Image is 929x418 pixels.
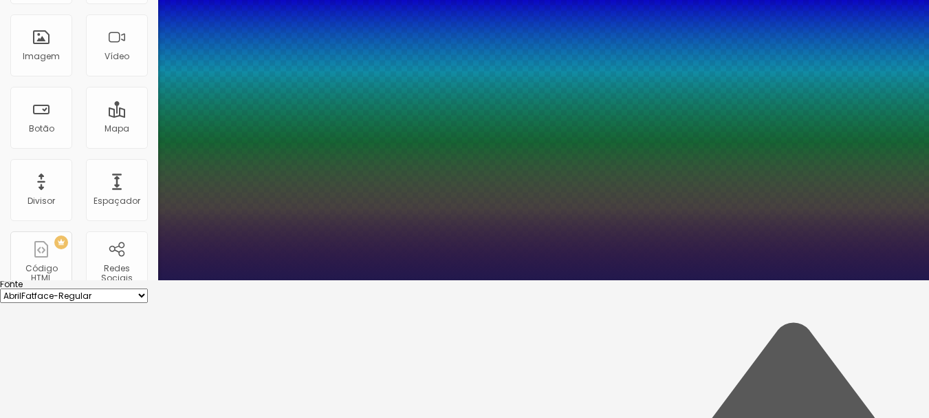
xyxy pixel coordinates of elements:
[105,50,129,62] font: Vídeo
[28,195,55,207] font: Divisor
[29,123,54,134] font: Botão
[105,123,129,134] font: Mapa
[101,262,133,284] font: Redes Sociais
[25,262,58,284] font: Código HTML
[23,50,60,62] font: Imagem
[94,195,140,207] font: Espaçador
